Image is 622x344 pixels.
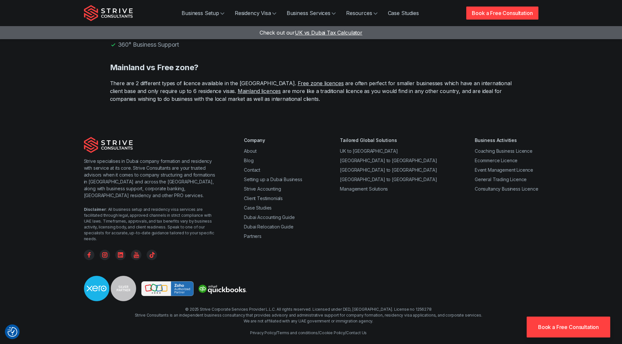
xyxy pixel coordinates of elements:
[84,207,218,242] div: : All business setup and residency visa services are facilitated through legal, approved channels...
[118,40,179,49] span: 360° Business Support
[110,79,512,103] p: There are 2 different types of licence available in the [GEOGRAPHIC_DATA]. are often perfect for ...
[110,62,512,73] h4: Mainland vs Free zone?
[135,306,482,336] div: © 2025 Strive Corporate Services Provider L.L.C. All rights reserved. Licensed under DED, [GEOGRA...
[340,158,437,163] a: [GEOGRAPHIC_DATA] to [GEOGRAPHIC_DATA]
[340,137,437,144] div: Tailored Global Solutions
[244,167,260,173] a: Contact
[250,330,276,335] a: Privacy Policy
[475,177,527,182] a: General Trading Licence
[238,88,281,94] a: Mainland licences
[277,330,318,335] a: Terms and conditions
[230,7,281,20] a: Residency Visa
[244,233,262,239] a: Partners
[260,29,362,36] a: Check out ourUK vs Dubai Tax Calculator
[8,327,17,337] button: Consent Preferences
[475,137,538,144] div: Business Activities
[281,7,341,20] a: Business Services
[475,167,533,173] a: Event Management Licence
[466,7,538,20] a: Book a Free Consultation
[84,5,133,21] img: Strive Consultants
[244,195,283,201] a: Client Testimonials
[340,177,437,182] a: [GEOGRAPHIC_DATA] to [GEOGRAPHIC_DATA]
[115,250,126,260] a: Linkedin
[244,186,281,192] a: Strive Accounting
[176,7,230,20] a: Business Setup
[527,317,610,337] a: Book a Free Consultation
[340,148,398,154] a: UK to [GEOGRAPHIC_DATA]
[475,148,533,154] a: Coaching Business Licence
[298,80,344,86] a: Free zone licences
[244,137,302,144] div: Company
[475,158,518,163] a: Ecommerce Licence
[196,282,248,296] img: Strive is a quickbooks Partner
[244,158,253,163] a: Blog
[244,148,256,154] a: About
[84,158,218,199] p: Strive specialises in Dubai company formation and residency with service at its core. Strive Cons...
[147,250,157,260] a: TikTok
[84,276,136,301] img: Strive is a Xero Silver Partner
[346,330,367,335] a: Contact Us
[319,330,345,335] a: Cookie Policy
[131,250,141,260] a: YouTube
[84,137,133,153] img: Strive Consultants
[341,7,383,20] a: Resources
[340,186,388,192] a: Management Solutions
[84,250,94,260] a: Facebook
[244,177,302,182] a: Setting up a Dubai Business
[244,224,293,229] a: Dubai Relocation Guide
[8,327,17,337] img: Revisit consent button
[340,167,437,173] a: [GEOGRAPHIC_DATA] to [GEOGRAPHIC_DATA]
[244,214,295,220] a: Dubai Accounting Guide
[475,186,538,192] a: Consultancy Business Licence
[100,250,110,260] a: Instagram
[244,205,272,211] a: Case Studies
[383,7,424,20] a: Case Studies
[295,29,362,36] span: UK vs Dubai Tax Calculator
[141,281,194,296] img: Strive is a Zoho Partner
[84,207,106,212] strong: Disclaimer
